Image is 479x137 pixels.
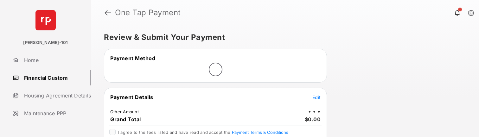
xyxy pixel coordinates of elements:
a: Maintenance PPP [10,106,91,121]
span: Payment Method [110,55,155,61]
td: Other Amount [110,109,139,115]
img: svg+xml;base64,PHN2ZyB4bWxucz0iaHR0cDovL3d3dy53My5vcmcvMjAwMC9zdmciIHdpZHRoPSI2NCIgaGVpZ2h0PSI2NC... [35,10,56,30]
span: I agree to the fees listed and have read and accept the [118,130,288,135]
a: Home [10,53,91,68]
a: Housing Agreement Details [10,88,91,103]
a: Financial Custom [10,70,91,85]
strong: One Tap Payment [115,9,181,16]
span: Payment Details [110,94,153,100]
button: Edit [312,94,321,100]
button: I agree to the fees listed and have read and accept the [232,130,288,135]
h5: Review & Submit Your Payment [104,34,461,41]
span: $0.00 [305,116,321,122]
span: Edit [312,95,321,100]
p: [PERSON_NAME]-101 [23,40,68,46]
span: Grand Total [110,116,141,122]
